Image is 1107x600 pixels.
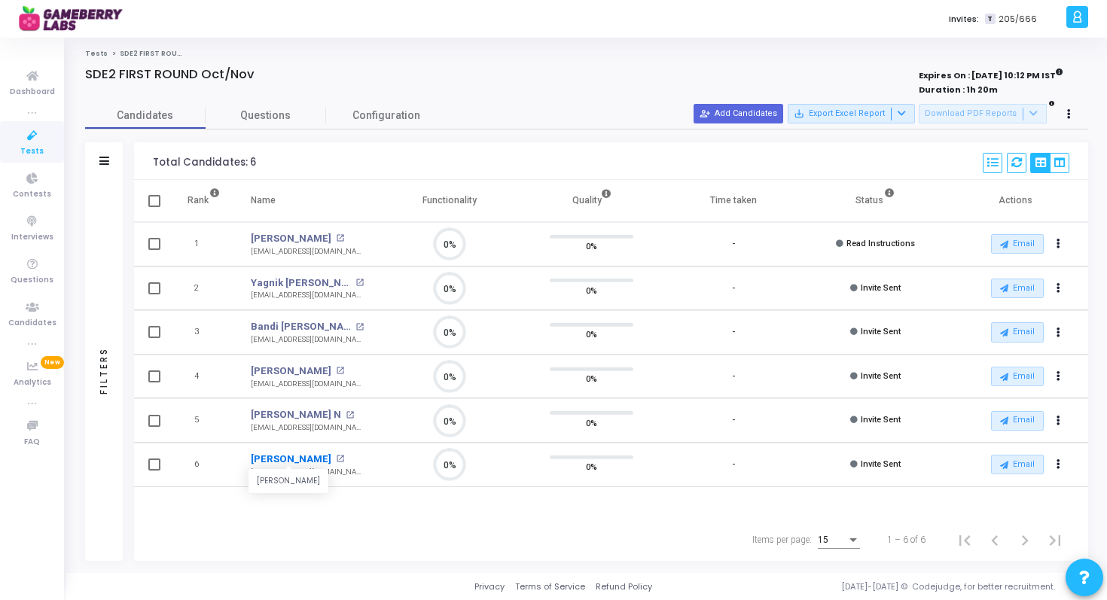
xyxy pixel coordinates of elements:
[950,525,980,555] button: First page
[251,231,331,246] a: [PERSON_NAME]
[586,415,597,430] span: 0%
[172,443,236,487] td: 6
[949,13,979,26] label: Invites:
[153,157,256,169] div: Total Candidates: 6
[336,234,344,242] mat-icon: open_in_new
[861,415,901,425] span: Invite Sent
[586,282,597,297] span: 0%
[355,323,364,331] mat-icon: open_in_new
[991,455,1044,474] button: Email
[861,459,901,469] span: Invite Sent
[947,180,1088,222] th: Actions
[251,192,276,209] div: Name
[700,108,710,119] mat-icon: person_add_alt
[846,239,915,248] span: Read Instructions
[172,266,236,311] td: 2
[251,334,364,346] div: [EMAIL_ADDRESS][DOMAIN_NAME]
[251,319,352,334] a: Bandi [PERSON_NAME]
[172,398,236,443] td: 5
[379,180,520,222] th: Functionality
[586,459,597,474] span: 0%
[20,145,44,158] span: Tests
[818,535,860,546] mat-select: Items per page:
[919,104,1047,123] button: Download PDF Reports
[991,279,1044,298] button: Email
[732,370,735,383] div: -
[85,108,206,123] span: Candidates
[251,407,341,422] a: [PERSON_NAME] N
[172,310,236,355] td: 3
[251,422,364,434] div: [EMAIL_ADDRESS][DOMAIN_NAME]
[596,580,652,593] a: Refund Policy
[85,49,1088,59] nav: breadcrumb
[11,231,53,244] span: Interviews
[788,104,915,123] button: Export Excel Report
[804,180,946,222] th: Status
[732,414,735,427] div: -
[710,192,757,209] div: Time taken
[752,533,812,547] div: Items per page:
[652,580,1088,593] div: [DATE]-[DATE] © Codejudge, for better recruitment.
[249,470,328,493] div: [PERSON_NAME]
[818,535,828,545] span: 15
[991,234,1044,254] button: Email
[732,282,735,295] div: -
[1048,234,1069,255] button: Actions
[336,367,344,375] mat-icon: open_in_new
[732,238,735,251] div: -
[1048,322,1069,343] button: Actions
[586,371,597,386] span: 0%
[515,580,585,593] a: Terms of Service
[355,279,364,287] mat-icon: open_in_new
[206,108,326,123] span: Questions
[97,288,111,453] div: Filters
[14,376,51,389] span: Analytics
[1030,153,1069,173] div: View Options
[24,436,40,449] span: FAQ
[861,283,901,293] span: Invite Sent
[732,458,735,471] div: -
[19,4,132,34] img: logo
[887,533,926,547] div: 1 – 6 of 6
[919,65,1063,82] strong: Expires On : [DATE] 10:12 PM IST
[520,180,662,222] th: Quality
[251,246,364,257] div: [EMAIL_ADDRESS][DOMAIN_NAME]
[41,356,64,369] span: New
[251,276,352,291] a: Yagnik [PERSON_NAME]
[586,327,597,342] span: 0%
[1048,278,1069,299] button: Actions
[694,104,783,123] button: Add Candidates
[991,322,1044,342] button: Email
[85,67,255,82] h4: SDE2 FIRST ROUND Oct/Nov
[251,379,364,390] div: [EMAIL_ADDRESS][DOMAIN_NAME]
[11,274,53,287] span: Questions
[172,222,236,266] td: 1
[251,467,364,478] div: [EMAIL_ADDRESS][DOMAIN_NAME]
[1040,525,1070,555] button: Last page
[474,580,505,593] a: Privacy
[13,188,51,201] span: Contests
[251,452,331,467] a: [PERSON_NAME]
[985,14,995,25] span: T
[352,108,420,123] span: Configuration
[251,290,364,301] div: [EMAIL_ADDRESS][DOMAIN_NAME]
[120,49,220,58] span: SDE2 FIRST ROUND Oct/Nov
[1048,410,1069,431] button: Actions
[8,317,56,330] span: Candidates
[1048,366,1069,387] button: Actions
[861,327,901,337] span: Invite Sent
[991,367,1044,386] button: Email
[732,326,735,339] div: -
[346,411,354,419] mat-icon: open_in_new
[336,455,344,463] mat-icon: open_in_new
[991,411,1044,431] button: Email
[999,13,1037,26] span: 205/666
[980,525,1010,555] button: Previous page
[85,49,108,58] a: Tests
[172,180,236,222] th: Rank
[919,84,998,96] strong: Duration : 1h 20m
[172,355,236,399] td: 4
[1010,525,1040,555] button: Next page
[586,239,597,254] span: 0%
